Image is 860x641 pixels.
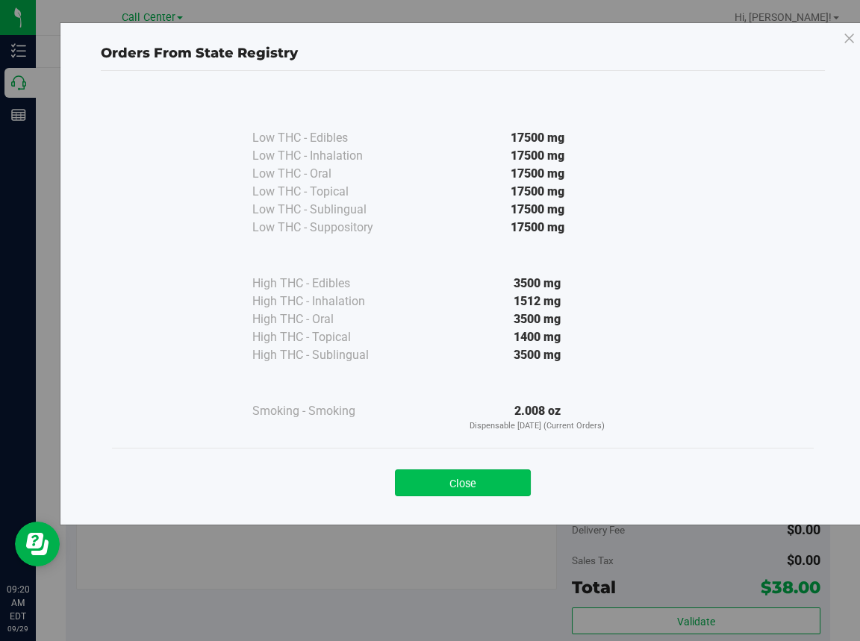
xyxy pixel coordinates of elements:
p: Dispensable [DATE] (Current Orders) [402,420,673,433]
div: Low THC - Topical [252,183,402,201]
div: 3500 mg [402,275,673,293]
div: High THC - Topical [252,328,402,346]
div: 17500 mg [402,129,673,147]
div: 1512 mg [402,293,673,310]
div: Low THC - Sublingual [252,201,402,219]
div: Low THC - Suppository [252,219,402,237]
div: High THC - Edibles [252,275,402,293]
div: Low THC - Inhalation [252,147,402,165]
button: Close [395,469,531,496]
div: Low THC - Oral [252,165,402,183]
div: 17500 mg [402,219,673,237]
div: High THC - Inhalation [252,293,402,310]
div: 17500 mg [402,147,673,165]
span: Orders From State Registry [101,45,298,61]
div: 3500 mg [402,346,673,364]
div: 1400 mg [402,328,673,346]
div: 17500 mg [402,201,673,219]
div: 17500 mg [402,183,673,201]
div: High THC - Oral [252,310,402,328]
div: Smoking - Smoking [252,402,402,420]
div: High THC - Sublingual [252,346,402,364]
div: 17500 mg [402,165,673,183]
div: 3500 mg [402,310,673,328]
div: 2.008 oz [402,402,673,433]
div: Low THC - Edibles [252,129,402,147]
iframe: Resource center [15,522,60,566]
